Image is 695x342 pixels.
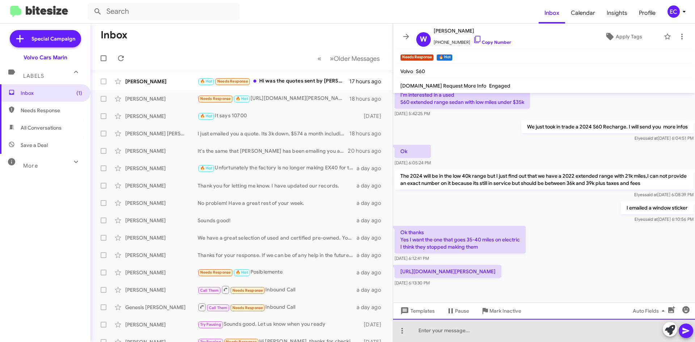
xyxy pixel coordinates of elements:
[348,147,387,155] div: 20 hours ago
[357,252,387,259] div: a day ago
[330,54,334,63] span: »
[125,269,198,276] div: [PERSON_NAME]
[645,216,658,222] span: said at
[236,270,248,275] span: 🔥 Hot
[125,304,198,311] div: Genesis [PERSON_NAME]
[395,256,429,261] span: [DATE] 6:12:41 PM
[200,96,231,101] span: Needs Response
[395,88,530,109] p: I'm interested in a used S60 extended range sedan with low miles under $35k
[200,288,219,293] span: Call Them
[565,3,601,24] a: Calendar
[360,113,387,120] div: [DATE]
[125,286,198,294] div: [PERSON_NAME]
[313,51,326,66] button: Previous
[395,169,694,190] p: The 2024 will be in the low 40k range but I just find out that we have a 2022 extended range with...
[334,55,380,63] span: Older Messages
[325,51,384,66] button: Next
[21,107,82,114] span: Needs Response
[125,217,198,224] div: [PERSON_NAME]
[349,95,387,102] div: 18 hours ago
[489,83,510,89] span: Engaged
[198,252,357,259] div: Thanks for your response. If we can be of any help in the future please let us know.
[198,285,357,294] div: Inbound Call
[395,160,431,165] span: [DATE] 6:05:24 PM
[437,54,452,61] small: 🔥 Hot
[349,130,387,137] div: 18 hours ago
[645,192,657,197] span: said at
[125,199,198,207] div: [PERSON_NAME]
[125,252,198,259] div: [PERSON_NAME]
[198,77,349,85] div: Hi was the quotes sent by [PERSON_NAME]?
[475,304,527,317] button: Mark Inactive
[198,217,357,224] div: Sounds good!
[455,304,469,317] span: Pause
[10,30,81,47] a: Special Campaign
[125,147,198,155] div: [PERSON_NAME]
[198,164,357,172] div: Unfortunately the factory is no longer making EX40 for the time being. We won't be able to order.
[200,166,212,170] span: 🔥 Hot
[236,96,248,101] span: 🔥 Hot
[76,89,82,97] span: (1)
[31,35,75,42] span: Special Campaign
[125,113,198,120] div: [PERSON_NAME]
[125,78,198,85] div: [PERSON_NAME]
[633,304,667,317] span: Auto Fields
[217,79,248,84] span: Needs Response
[434,26,511,35] span: [PERSON_NAME]
[357,199,387,207] div: a day ago
[125,165,198,172] div: [PERSON_NAME]
[198,130,349,137] div: I just emailed you a quote. Its 3k down, $574 a month including all taxes and fees, 10k miles a year
[209,305,228,310] span: Call Them
[357,269,387,276] div: a day ago
[633,3,661,24] a: Profile
[232,288,263,293] span: Needs Response
[349,78,387,85] div: 17 hours ago
[23,73,44,79] span: Labels
[357,217,387,224] div: a day ago
[395,226,526,253] p: Ok thanks Yes I want the one that goes 35-40 miles on electric I think they stopped making them
[400,83,486,89] span: [DOMAIN_NAME] Request More Info
[539,3,565,24] a: Inbox
[601,3,633,24] a: Insights
[125,130,198,137] div: [PERSON_NAME] [PERSON_NAME]
[357,165,387,172] div: a day ago
[661,5,687,18] button: EC
[357,304,387,311] div: a day ago
[198,94,349,103] div: [URL][DOMAIN_NAME][PERSON_NAME]
[200,270,231,275] span: Needs Response
[393,304,441,317] button: Templates
[395,145,431,158] p: Ok
[634,192,694,197] span: Elyes [DATE] 6:08:39 PM
[23,162,38,169] span: More
[521,120,694,133] p: We just took in trade a 2024 S60 Recharge. I will send you more infos
[399,304,435,317] span: Templates
[198,112,360,120] div: It says 10700
[198,268,357,276] div: Posiblemente
[21,89,82,97] span: Inbox
[21,142,48,149] span: Save a Deal
[627,304,673,317] button: Auto Fields
[635,135,694,141] span: Elyes [DATE] 6:04:51 PM
[441,304,475,317] button: Pause
[198,320,360,329] div: Sounds good. Let us know when you ready
[198,234,357,241] div: We have a great selection of used and certified pre-owned. You're in good hands with [PERSON_NAME...
[434,35,511,46] span: [PHONE_NUMBER]
[198,182,357,189] div: Thank you for letting me know. I have updated our records.
[395,280,430,286] span: [DATE] 6:13:30 PM
[400,68,413,75] span: Volvo
[313,51,384,66] nav: Page navigation example
[200,79,212,84] span: 🔥 Hot
[125,234,198,241] div: [PERSON_NAME]
[489,304,521,317] span: Mark Inactive
[416,68,425,75] span: S60
[473,39,511,45] a: Copy Number
[125,182,198,189] div: [PERSON_NAME]
[88,3,240,20] input: Search
[667,5,680,18] div: EC
[586,30,660,43] button: Apply Tags
[420,34,427,45] span: W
